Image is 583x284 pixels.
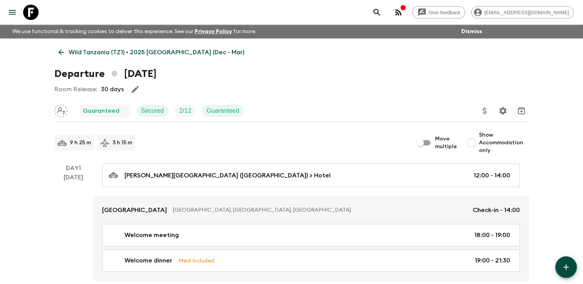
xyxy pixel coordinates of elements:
[136,105,169,117] div: Secured
[102,205,167,215] p: [GEOGRAPHIC_DATA]
[480,10,573,15] span: [EMAIL_ADDRESS][DOMAIN_NAME]
[175,105,196,117] div: Trip Fill
[102,249,520,272] a: Welcome dinnerMeal Included19:00 - 21:30
[54,164,93,173] p: Day 1
[178,256,214,265] p: Meal Included
[495,103,511,119] button: Settings
[514,103,529,119] button: Archive (Completed, Cancelled or Unsynced Departures only)
[471,6,574,18] div: [EMAIL_ADDRESS][DOMAIN_NAME]
[54,66,156,82] h1: Departure [DATE]
[54,45,249,60] a: Wild Tanzania (TZ1) • 2025 [GEOGRAPHIC_DATA] (Dec - Mar)
[69,48,244,57] p: Wild Tanzania (TZ1) • 2025 [GEOGRAPHIC_DATA] (Dec - Mar)
[124,256,172,265] p: Welcome dinner
[412,6,465,18] a: Give feedback
[369,5,385,20] button: search adventures
[179,106,191,115] p: 2 / 12
[64,173,83,281] div: [DATE]
[101,85,124,94] p: 30 days
[473,205,520,215] p: Check-in - 14:00
[195,29,232,34] a: Privacy Policy
[207,106,239,115] p: Guaranteed
[9,25,259,38] p: We use functional & tracking cookies to deliver this experience. See our for more.
[102,224,520,246] a: Welcome meeting18:00 - 19:00
[102,164,520,187] a: [PERSON_NAME][GEOGRAPHIC_DATA] ([GEOGRAPHIC_DATA]) > Hotel12:00 - 14:00
[474,171,510,180] p: 12:00 - 14:00
[5,5,20,20] button: menu
[113,139,132,147] p: 3 h 15 m
[124,171,331,180] p: [PERSON_NAME][GEOGRAPHIC_DATA] ([GEOGRAPHIC_DATA]) > Hotel
[474,231,510,240] p: 18:00 - 19:00
[70,139,91,147] p: 9 h 25 m
[54,107,67,113] span: Assign pack leader
[83,106,119,115] p: Guaranteed
[93,196,529,224] a: [GEOGRAPHIC_DATA][GEOGRAPHIC_DATA], [GEOGRAPHIC_DATA], [GEOGRAPHIC_DATA]Check-in - 14:00
[475,256,510,265] p: 19:00 - 21:30
[479,131,529,154] span: Show Accommodation only
[141,106,164,115] p: Secured
[424,10,465,15] span: Give feedback
[54,85,97,94] p: Room Release:
[477,103,492,119] button: Update Price, Early Bird Discount and Costs
[173,206,467,214] p: [GEOGRAPHIC_DATA], [GEOGRAPHIC_DATA], [GEOGRAPHIC_DATA]
[124,231,179,240] p: Welcome meeting
[459,26,484,37] button: Dismiss
[435,135,457,150] span: Move multiple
